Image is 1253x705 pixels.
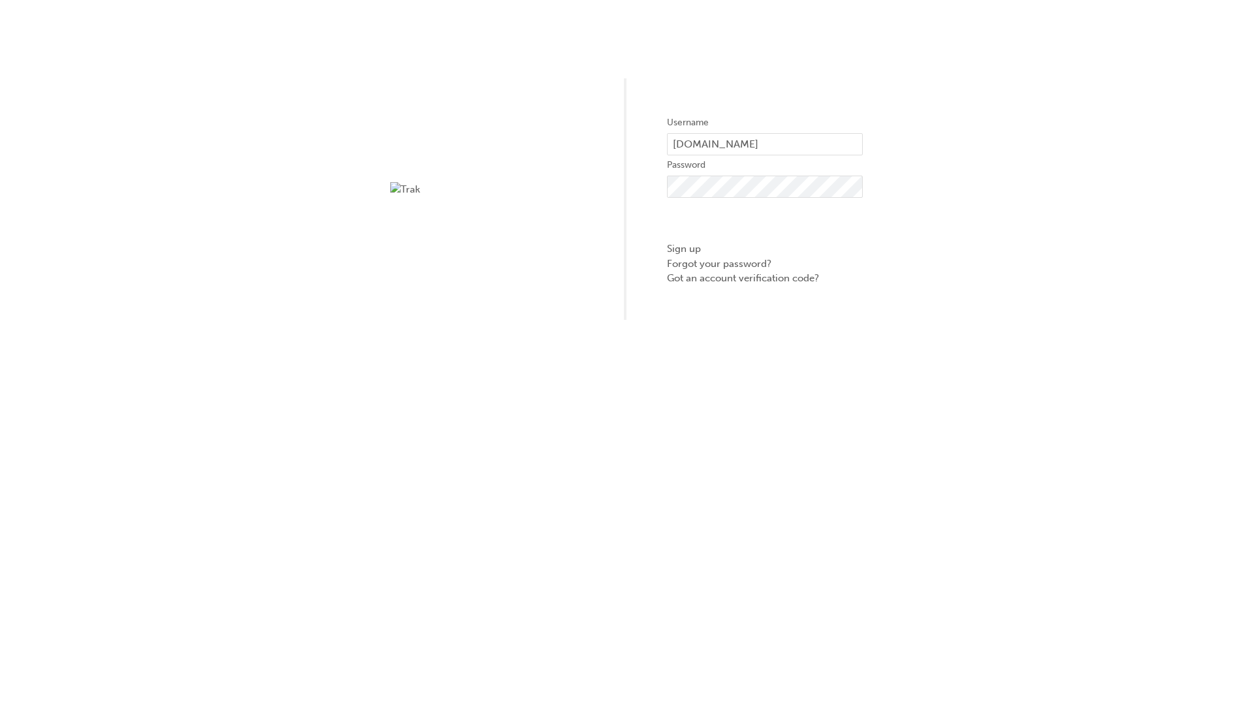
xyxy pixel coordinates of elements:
[667,257,863,272] a: Forgot your password?
[667,242,863,257] a: Sign up
[667,271,863,286] a: Got an account verification code?
[667,157,863,173] label: Password
[390,182,586,197] img: Trak
[667,115,863,131] label: Username
[667,133,863,155] input: Username
[667,208,863,232] button: Sign In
